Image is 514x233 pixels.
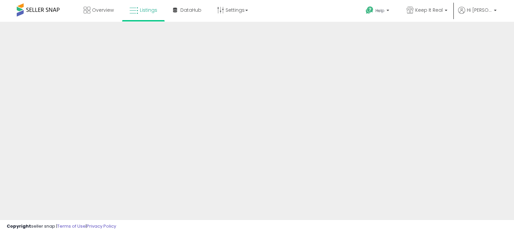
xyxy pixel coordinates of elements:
a: Hi [PERSON_NAME] [458,7,497,22]
a: Help [360,1,396,22]
span: Keep It Real [415,7,443,13]
span: Listings [140,7,157,13]
span: Hi [PERSON_NAME] [467,7,492,13]
strong: Copyright [7,223,31,229]
div: seller snap | | [7,223,116,230]
a: Terms of Use [57,223,86,229]
i: Get Help [365,6,374,14]
span: Overview [92,7,114,13]
span: DataHub [180,7,201,13]
a: Privacy Policy [87,223,116,229]
span: Help [375,8,384,13]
